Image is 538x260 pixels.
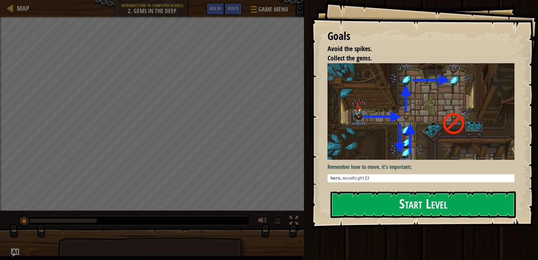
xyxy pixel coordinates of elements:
span: Avoid the spikes. [328,44,372,53]
img: Gems in the deep [328,63,520,160]
a: Map [13,4,29,13]
span: Game Menu [258,5,288,14]
button: Game Menu [245,3,292,18]
button: ♫ [273,215,284,228]
span: ♫ [274,216,281,226]
button: Ask AI [206,3,224,15]
button: Start Level [331,191,516,218]
span: Map [17,4,29,13]
button: Ask AI [11,249,19,257]
span: Ask AI [209,5,221,11]
p: Remember how to move, it's important: [328,163,520,171]
span: Collect the gems. [328,53,372,63]
li: Avoid the spikes. [319,44,513,54]
button: Adjust volume [256,215,269,228]
li: Collect the gems. [319,53,513,63]
div: Goals [328,29,514,44]
span: Hints [228,5,239,11]
button: Toggle fullscreen [287,215,301,228]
